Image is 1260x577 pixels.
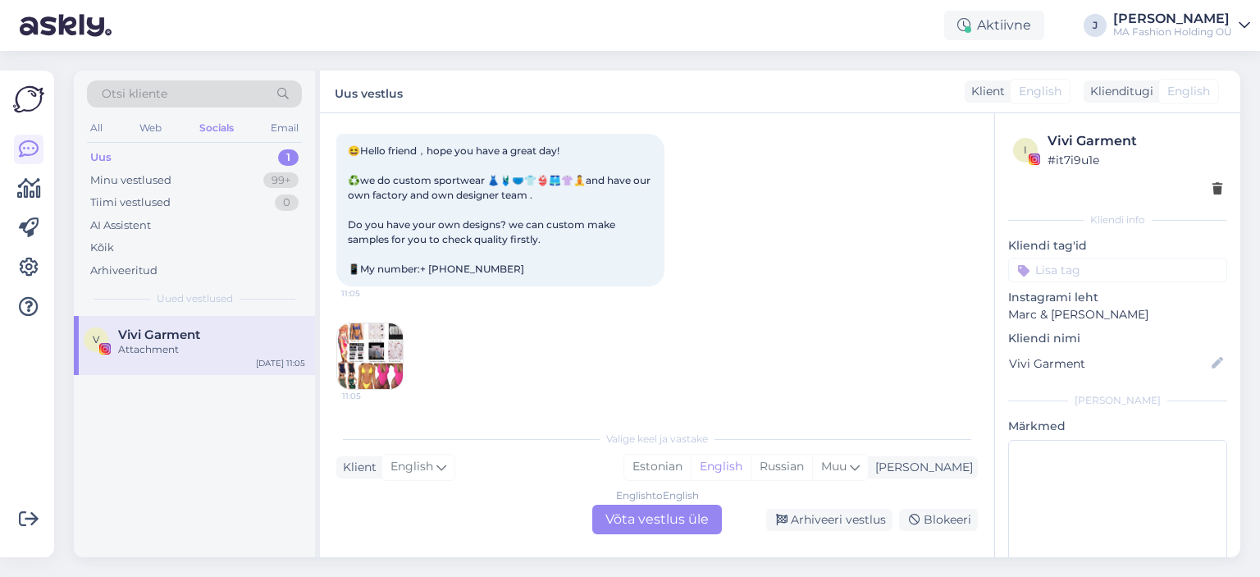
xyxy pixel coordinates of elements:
div: All [87,117,106,139]
div: Võta vestlus üle [592,505,722,534]
div: Email [267,117,302,139]
span: i [1024,144,1027,156]
div: English to English [616,488,699,503]
input: Lisa tag [1008,258,1227,282]
span: Otsi kliente [102,85,167,103]
div: Web [136,117,165,139]
div: Estonian [624,455,691,479]
div: English [691,455,751,479]
div: Tiimi vestlused [90,195,171,211]
label: Uus vestlus [335,80,403,103]
div: Valige keel ja vastake [336,432,978,446]
span: V [93,333,99,346]
div: Klient [336,459,377,476]
span: 11:05 [341,287,403,300]
div: Klienditugi [1084,83,1153,100]
div: Blokeeri [899,509,978,531]
span: Uued vestlused [157,291,233,306]
p: Kliendi nimi [1008,330,1227,347]
p: Marc & [PERSON_NAME] [1008,306,1227,323]
div: J [1084,14,1107,37]
div: 99+ [263,172,299,189]
p: Märkmed [1008,418,1227,435]
div: AI Assistent [90,218,151,234]
div: Klient [965,83,1005,100]
div: [PERSON_NAME] [869,459,973,476]
div: Attachment [118,342,305,357]
div: Aktiivne [944,11,1044,40]
p: Instagrami leht [1008,289,1227,306]
div: # it7i9u1e [1048,151,1222,169]
div: Russian [751,455,812,479]
span: English [390,458,433,476]
div: Kliendi info [1008,213,1227,227]
span: English [1019,83,1061,100]
p: Kliendi tag'id [1008,237,1227,254]
a: [PERSON_NAME]MA Fashion Holding OÜ [1113,12,1250,39]
div: MA Fashion Holding OÜ [1113,25,1232,39]
img: Attachment [337,323,403,389]
div: Arhiveeritud [90,263,157,279]
img: Askly Logo [13,84,44,115]
span: 11:05 [342,390,404,402]
div: [DATE] 11:05 [256,357,305,369]
span: 😆Hello friend，hope you have a great day! ♻️we do custom sportwear 👗🩱🩲👕👙🩳👚🧘and have our own factor... [348,144,653,275]
div: Uus [90,149,112,166]
div: Vivi Garment [1048,131,1222,151]
div: Socials [196,117,237,139]
div: Minu vestlused [90,172,171,189]
div: 0 [275,195,299,211]
div: [PERSON_NAME] [1008,393,1227,408]
span: English [1167,83,1210,100]
div: Kõik [90,240,114,256]
span: Muu [821,459,847,474]
div: 1 [278,149,299,166]
input: Lisa nimi [1009,355,1208,373]
div: [PERSON_NAME] [1113,12,1232,25]
span: Vivi Garment [118,327,200,342]
div: Arhiveeri vestlus [766,509,892,531]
